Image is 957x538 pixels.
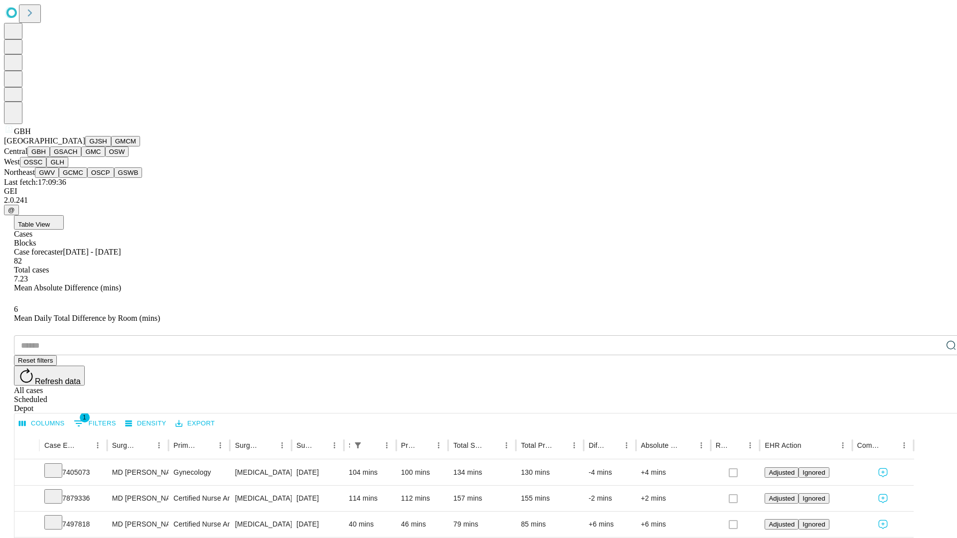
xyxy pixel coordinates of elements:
button: Sort [553,438,567,452]
button: Adjusted [765,467,798,478]
button: Adjusted [765,519,798,530]
span: Total cases [14,266,49,274]
button: Menu [91,438,105,452]
span: Ignored [802,469,825,476]
div: Scheduled In Room Duration [349,441,350,449]
div: +4 mins [641,460,706,485]
button: Menu [836,438,850,452]
div: 46 mins [401,512,444,537]
button: Export [173,416,217,431]
button: Ignored [798,493,829,504]
span: Reset filters [18,357,53,364]
button: Density [123,416,169,431]
div: 7497818 [44,512,102,537]
div: 40 mins [349,512,391,537]
div: 85 mins [521,512,579,537]
div: [MEDICAL_DATA] [MEDICAL_DATA] REMOVAL TUBES AND/OR OVARIES FOR UTERUS 250GM OR LESS [235,460,286,485]
div: 7879336 [44,486,102,511]
button: Sort [199,438,213,452]
div: 7405073 [44,460,102,485]
div: +6 mins [589,512,631,537]
button: Sort [418,438,432,452]
div: +2 mins [641,486,706,511]
div: 134 mins [453,460,511,485]
button: GBH [27,146,50,157]
button: @ [4,205,19,215]
div: [DATE] [297,512,339,537]
div: Surgeon Name [112,441,137,449]
button: OSCP [87,167,114,178]
div: [MEDICAL_DATA] [MEDICAL_DATA] AND OR [MEDICAL_DATA] [235,512,286,537]
button: OSSC [20,157,47,167]
div: Resolved in EHR [716,441,729,449]
div: +6 mins [641,512,706,537]
button: GSACH [50,146,81,157]
div: 79 mins [453,512,511,537]
span: Table View [18,221,50,228]
button: GMCM [111,136,140,146]
div: Case Epic Id [44,441,76,449]
div: 130 mins [521,460,579,485]
span: Adjusted [769,469,795,476]
div: EHR Action [765,441,801,449]
div: 1 active filter [351,438,365,452]
button: Menu [620,438,634,452]
span: Northeast [4,168,35,176]
div: MD [PERSON_NAME] [PERSON_NAME] Md [112,512,163,537]
button: GWV [35,167,59,178]
button: Sort [485,438,499,452]
div: Certified Nurse Anesthetist [173,486,225,511]
button: Sort [680,438,694,452]
div: Difference [589,441,605,449]
div: -2 mins [589,486,631,511]
div: Comments [857,441,882,449]
button: Show filters [71,415,119,431]
span: Central [4,147,27,155]
span: 1 [80,412,90,422]
button: Expand [19,516,34,534]
span: 7.23 [14,274,28,283]
button: Menu [694,438,708,452]
div: GEI [4,187,953,196]
div: Certified Nurse Anesthetist [173,512,225,537]
button: Sort [729,438,743,452]
button: Sort [606,438,620,452]
div: 100 mins [401,460,444,485]
button: Adjusted [765,493,798,504]
div: Total Scheduled Duration [453,441,484,449]
button: Refresh data [14,366,85,386]
div: 157 mins [453,486,511,511]
span: 82 [14,257,22,265]
div: -4 mins [589,460,631,485]
button: Sort [883,438,897,452]
div: 155 mins [521,486,579,511]
span: @ [8,206,15,214]
button: Menu [499,438,513,452]
span: Case forecaster [14,248,63,256]
span: [GEOGRAPHIC_DATA] [4,136,85,145]
div: Surgery Date [297,441,313,449]
div: Absolute Difference [641,441,679,449]
span: Ignored [802,495,825,502]
button: Ignored [798,519,829,530]
button: Menu [567,438,581,452]
button: GJSH [85,136,111,146]
button: GCMC [59,167,87,178]
button: Menu [275,438,289,452]
button: Sort [314,438,327,452]
div: Total Predicted Duration [521,441,552,449]
button: Show filters [351,438,365,452]
div: MD [PERSON_NAME] [PERSON_NAME] Md [112,460,163,485]
button: Menu [743,438,757,452]
button: Select columns [16,416,67,431]
span: Last fetch: 17:09:36 [4,178,66,186]
div: 114 mins [349,486,391,511]
span: Refresh data [35,377,81,386]
div: [DATE] [297,460,339,485]
button: Sort [77,438,91,452]
span: Ignored [802,521,825,528]
div: 104 mins [349,460,391,485]
button: Ignored [798,467,829,478]
div: [MEDICAL_DATA] [MEDICAL_DATA] REMOVAL TUBES AND/OR OVARIES FOR UTERUS 250GM OR LESS [235,486,286,511]
button: Sort [366,438,380,452]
